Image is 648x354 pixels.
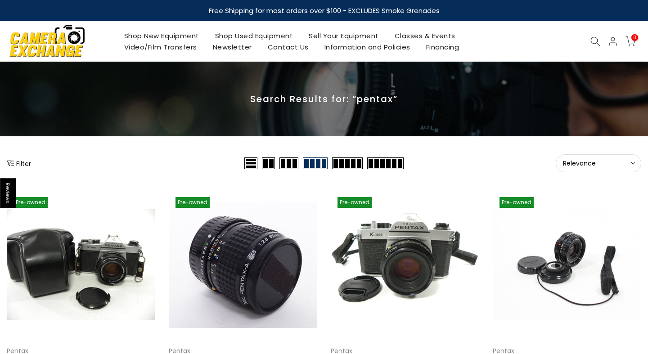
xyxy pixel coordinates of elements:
p: Search Results for: “pentax” [7,93,641,105]
strong: Free Shipping for most orders over $100 - EXCLUDES Smoke Grenades [209,6,440,15]
a: Newsletter [205,41,260,53]
a: Shop New Equipment [116,30,207,41]
span: 0 [631,34,638,41]
button: Show filters [7,159,31,168]
a: Sell Your Equipment [301,30,387,41]
span: Relevance [563,159,634,167]
button: Relevance [556,154,641,172]
a: Video/Film Transfers [116,41,205,53]
a: 0 [625,36,635,46]
a: Shop Used Equipment [207,30,301,41]
a: Information and Policies [316,41,418,53]
a: Financing [418,41,467,53]
a: Classes & Events [387,30,463,41]
a: Contact Us [260,41,316,53]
